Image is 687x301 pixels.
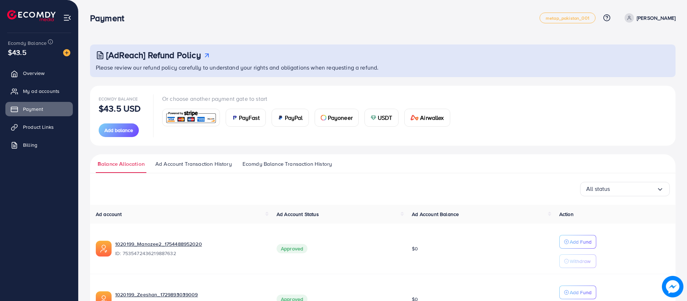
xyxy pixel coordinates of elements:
[570,257,590,265] p: Withdraw
[99,104,141,113] p: $43.5 USD
[277,211,319,218] span: Ad Account Status
[5,138,73,152] a: Billing
[63,49,70,56] img: image
[570,288,592,297] p: Add Fund
[328,113,353,122] span: Payoneer
[96,241,112,257] img: ic-ads-acc.e4c84228.svg
[243,160,332,168] span: Ecomdy Balance Transaction History
[162,94,456,103] p: Or choose another payment gate to start
[622,13,676,23] a: [PERSON_NAME]
[278,115,283,121] img: card
[412,245,418,252] span: $0
[23,141,37,149] span: Billing
[277,244,307,253] span: Approved
[610,183,657,194] input: Search for option
[226,109,266,127] a: cardPayFast
[23,123,54,131] span: Product Links
[364,109,399,127] a: cardUSDT
[115,250,265,257] span: ID: 7535472436219887632
[99,123,139,137] button: Add balance
[106,50,201,60] h3: [AdReach] Refund Policy
[546,16,589,20] span: metap_pakistan_001
[321,115,326,121] img: card
[162,109,220,126] a: card
[104,127,133,134] span: Add balance
[96,63,671,72] p: Please review our refund policy carefully to understand your rights and obligations when requesti...
[115,291,265,298] a: 1020199_Zeeshan_1729893039009
[232,115,237,121] img: card
[8,39,47,47] span: Ecomdy Balance
[285,113,303,122] span: PayPal
[420,113,444,122] span: Airwallex
[115,240,265,248] a: 1020199_Manozee2_1754488952020
[540,13,596,23] a: metap_pakistan_001
[559,211,574,218] span: Action
[5,66,73,80] a: Overview
[90,13,130,23] h3: Payment
[165,110,217,125] img: card
[99,96,138,102] span: Ecomdy Balance
[115,240,265,257] div: <span class='underline'>1020199_Manozee2_1754488952020</span></br>7535472436219887632
[8,47,27,57] span: $43.5
[580,182,670,196] div: Search for option
[371,115,376,121] img: card
[662,276,683,297] img: image
[7,10,56,21] img: logo
[239,113,260,122] span: PayFast
[315,109,359,127] a: cardPayoneer
[272,109,309,127] a: cardPayPal
[63,14,71,22] img: menu
[5,102,73,116] a: Payment
[5,120,73,134] a: Product Links
[5,84,73,98] a: My ad accounts
[559,286,596,299] button: Add Fund
[412,211,459,218] span: Ad Account Balance
[559,254,596,268] button: Withdraw
[404,109,450,127] a: cardAirwallex
[23,70,44,77] span: Overview
[637,14,676,22] p: [PERSON_NAME]
[155,160,232,168] span: Ad Account Transaction History
[570,237,592,246] p: Add Fund
[378,113,392,122] span: USDT
[559,235,596,249] button: Add Fund
[23,105,43,113] span: Payment
[98,160,145,168] span: Balance Allocation
[586,183,610,194] span: All status
[96,211,122,218] span: Ad account
[410,115,419,121] img: card
[23,88,60,95] span: My ad accounts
